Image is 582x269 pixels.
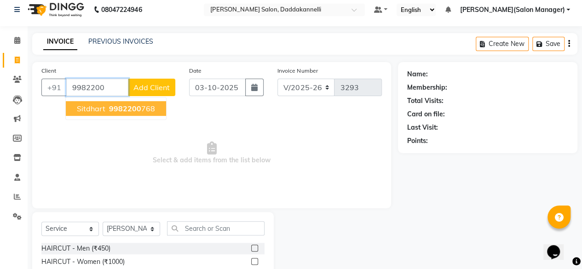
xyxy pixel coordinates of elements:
[77,104,105,113] span: Sitdhart
[407,83,447,92] div: Membership:
[277,67,317,75] label: Invoice Number
[407,123,438,132] div: Last Visit:
[460,5,565,15] span: [PERSON_NAME](Salon Manager)
[128,79,175,96] button: Add Client
[107,104,155,113] ngb-highlight: 768
[133,83,170,92] span: Add Client
[41,79,67,96] button: +91
[43,34,77,50] a: INVOICE
[109,104,141,113] span: 9982200
[41,107,382,199] span: Select & add items from the list below
[88,37,153,46] a: PREVIOUS INVOICES
[543,232,573,260] iframe: chat widget
[407,69,428,79] div: Name:
[189,67,202,75] label: Date
[476,37,529,51] button: Create New
[407,109,445,119] div: Card on file:
[407,96,444,106] div: Total Visits:
[167,221,265,235] input: Search or Scan
[41,257,125,267] div: HAIRCUT - Women (₹1000)
[41,67,56,75] label: Client
[407,136,428,146] div: Points:
[66,79,128,96] input: Search by Name/Mobile/Email/Code
[41,244,110,253] div: HAIRCUT - Men (₹450)
[532,37,565,51] button: Save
